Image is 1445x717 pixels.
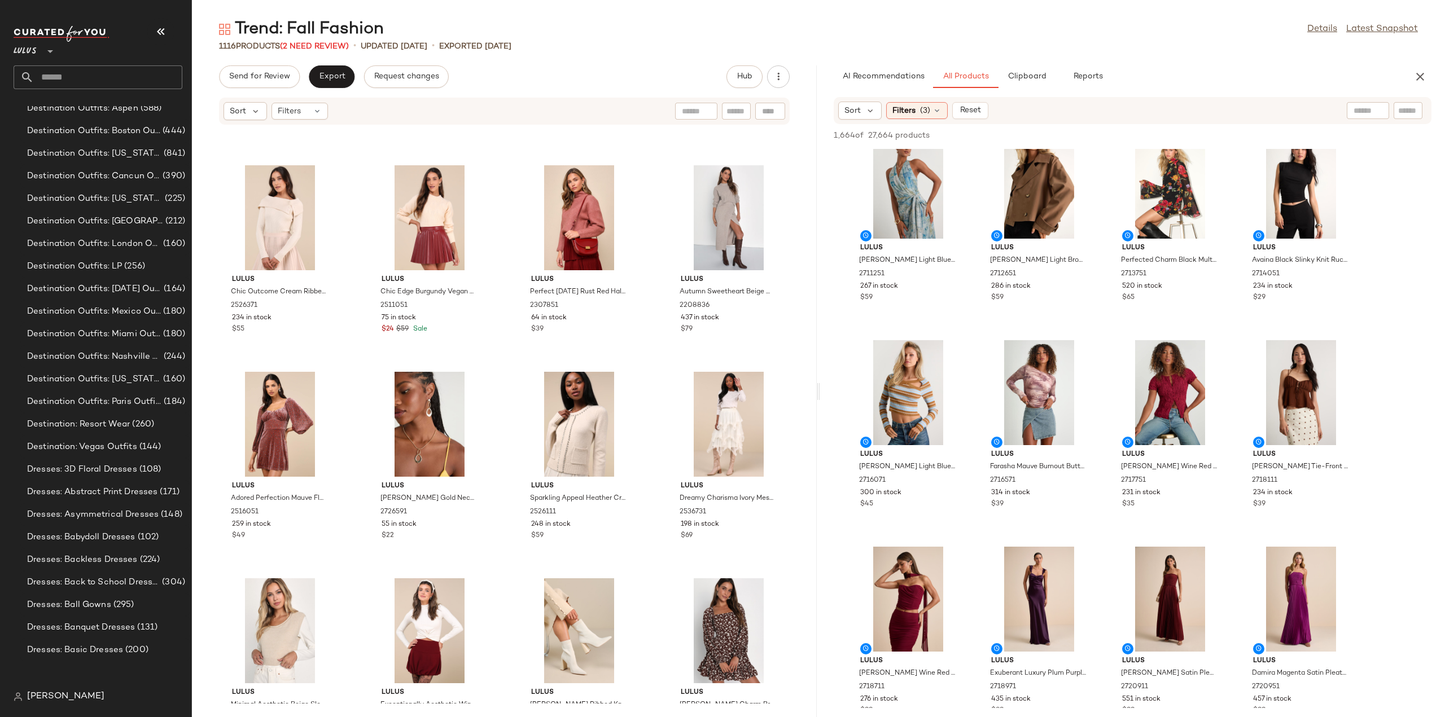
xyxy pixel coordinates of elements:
[680,700,776,710] span: [PERSON_NAME] Charm Brown Floral Print Long Sleeve Mini Dress
[990,668,1086,679] span: Exuberant Luxury Plum Purple Satin Ruffled Lace-Up Maxi Dress
[1122,706,1135,716] span: $99
[14,26,110,42] img: cfy_white_logo.C9jOOHJF.svg
[842,72,925,81] span: AI Recommendations
[672,372,786,477] img: 12215201_2536731.jpg
[851,547,965,652] img: 2718711_01_hero_2025-08-21.jpg
[231,494,327,504] span: Adored Perfection Mauve Floral Velvet Balloon Sleeve Mini Dress
[1346,23,1418,36] a: Latest Snapshot
[859,256,955,266] span: [PERSON_NAME] Light Blue Multi Boho Print Halter Midi Dress
[27,576,160,589] span: Dresses: Back to School Dresses
[1252,668,1348,679] span: Damira Magenta Satin Pleated Strapless Maxi Dress
[522,165,636,270] img: 11009401_2307851.jpg
[1122,488,1161,498] span: 231 in stock
[161,305,185,318] span: (180)
[1113,547,1227,652] img: 2720911_02_front_2025-08-20.jpg
[130,418,154,431] span: (260)
[27,531,135,544] span: Dresses: Babydoll Dresses
[439,41,511,52] p: Exported [DATE]
[859,668,955,679] span: [PERSON_NAME] Wine Red Mesh Ruched Strapless Two-Piece Maxi Dress
[1122,293,1135,303] span: $65
[868,130,930,142] span: 27,664 products
[860,488,901,498] span: 300 in stock
[680,494,776,504] span: Dreamy Charisma Ivory Mesh Tiered Handkerchief Midi Skirt
[531,313,567,323] span: 64 in stock
[232,520,271,530] span: 259 in stock
[231,301,257,311] span: 2526371
[382,275,478,285] span: Lulus
[14,692,23,701] img: svg%3e
[27,395,161,408] span: Destination Outfits: Paris Outfits
[991,243,1087,253] span: Lulus
[219,41,349,52] div: Products
[364,65,449,88] button: Request changes
[991,450,1087,460] span: Lulus
[135,531,159,544] span: (102)
[990,269,1016,279] span: 2712651
[160,125,185,138] span: (444)
[161,328,185,341] span: (180)
[309,65,354,88] button: Export
[920,105,930,117] span: (3)
[1252,256,1348,266] span: Avaina Black Slinky Knit Ruched Mock Neck Sleeveless Top
[27,621,135,634] span: Dresses: Banquet Dresses
[681,688,777,698] span: Lulus
[361,41,427,52] p: updated [DATE]
[991,706,1004,716] span: $89
[223,578,337,683] img: 10709661_2179776.jpg
[892,105,916,117] span: Filters
[681,275,777,285] span: Lulus
[1253,694,1291,705] span: 457 in stock
[432,39,435,53] span: •
[27,170,160,183] span: Destination Outfits: Cancun Outfits
[27,373,161,386] span: Destination Outfits: [US_STATE] Outfits
[990,476,1015,486] span: 2716571
[232,313,272,323] span: 234 in stock
[373,165,487,270] img: 12091041_2511051.jpg
[1253,656,1349,666] span: Lulus
[14,38,37,59] span: Lulus
[27,147,161,160] span: Destination Outfits: [US_STATE]
[161,147,185,160] span: (841)
[990,256,1086,266] span: [PERSON_NAME] Light Brown Double-Breasted Cropped Trench Coat
[860,499,873,509] span: $45
[380,507,407,517] span: 2726591
[157,486,179,499] span: (171)
[860,706,873,716] span: $99
[27,644,123,657] span: Dresses: Basic Dresses
[859,269,884,279] span: 2711251
[991,488,1030,498] span: 314 in stock
[991,499,1004,509] span: $39
[27,305,161,318] span: Destination Outfits: Mexico Outfits
[27,508,159,521] span: Dresses: Asymmetrical Dresses
[1252,682,1280,692] span: 2720951
[959,106,980,115] span: Reset
[163,192,185,205] span: (225)
[1244,340,1358,445] img: 2718111_01_hero_2025-08-21.jpg
[991,281,1031,292] span: 286 in stock
[1121,668,1217,679] span: [PERSON_NAME] Satin Pleated Strapless Maxi Dress
[380,287,476,297] span: Chic Edge Burgundy Vegan Leather Pleated High-Rise Mini Skirt
[991,293,1004,303] span: $59
[531,531,544,541] span: $59
[163,215,185,228] span: (212)
[1253,281,1293,292] span: 234 in stock
[726,65,763,88] button: Hub
[1121,269,1146,279] span: 2713751
[859,476,886,486] span: 2716071
[160,576,185,589] span: (304)
[230,105,246,117] span: Sort
[1253,706,1266,716] span: $99
[123,644,148,657] span: (200)
[232,688,328,698] span: Lulus
[860,450,956,460] span: Lulus
[681,313,719,323] span: 437 in stock
[27,441,137,454] span: Destination: Vegas Outfits
[231,287,327,297] span: Chic Outcome Cream Ribbed Knit Collared Sweater Top
[231,507,259,517] span: 2516051
[1253,243,1349,253] span: Lulus
[27,260,122,273] span: Destination Outfits: LP
[382,313,416,323] span: 75 in stock
[27,418,130,431] span: Destination: Resort Wear
[1113,340,1227,445] img: 2717751_01_hero_2025-08-22.jpg
[530,287,626,297] span: Perfect [DATE] Rust Red Half Circle Crossbody Bag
